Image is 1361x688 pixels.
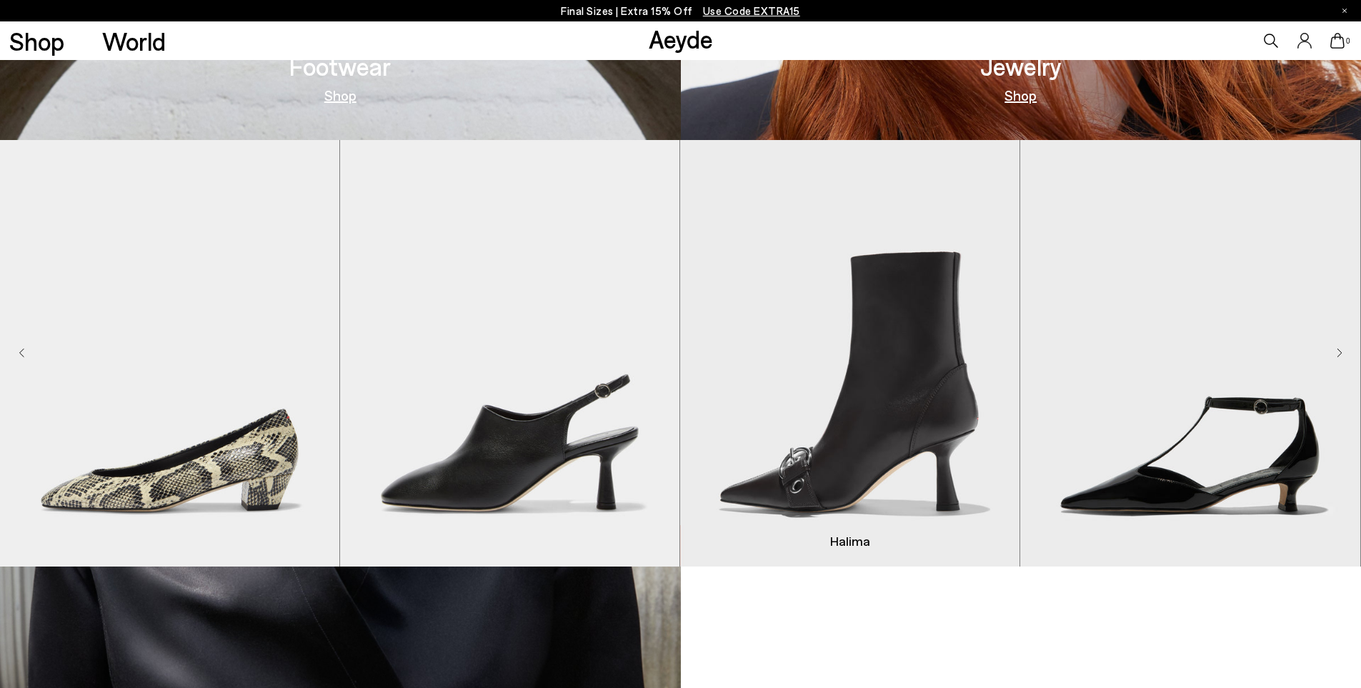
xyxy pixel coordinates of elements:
div: 3 / 9 [680,140,1020,567]
a: Shop [324,88,357,102]
a: Shop [1004,88,1037,102]
p: Final Sizes | Extra 15% Off [561,2,800,20]
img: Malin Slingback Mules [340,140,679,567]
a: Aeyde [649,24,713,54]
h3: Jewelry [980,54,1062,79]
img: Halima Eyelet Pointed Boots [680,140,1019,567]
div: Previous slide [19,345,24,362]
div: 4 / 9 [1020,140,1360,567]
span: Navigate to /collections/ss25-final-sizes [703,4,800,17]
a: World [102,29,166,54]
img: Liz T-Bar Pumps [1020,140,1360,567]
a: 0 [1330,33,1345,49]
a: Shop [9,29,64,54]
span: 0 [1345,37,1352,45]
div: Next slide [1337,345,1342,362]
h3: Footwear [289,54,391,79]
div: 2 / 9 [340,140,680,567]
